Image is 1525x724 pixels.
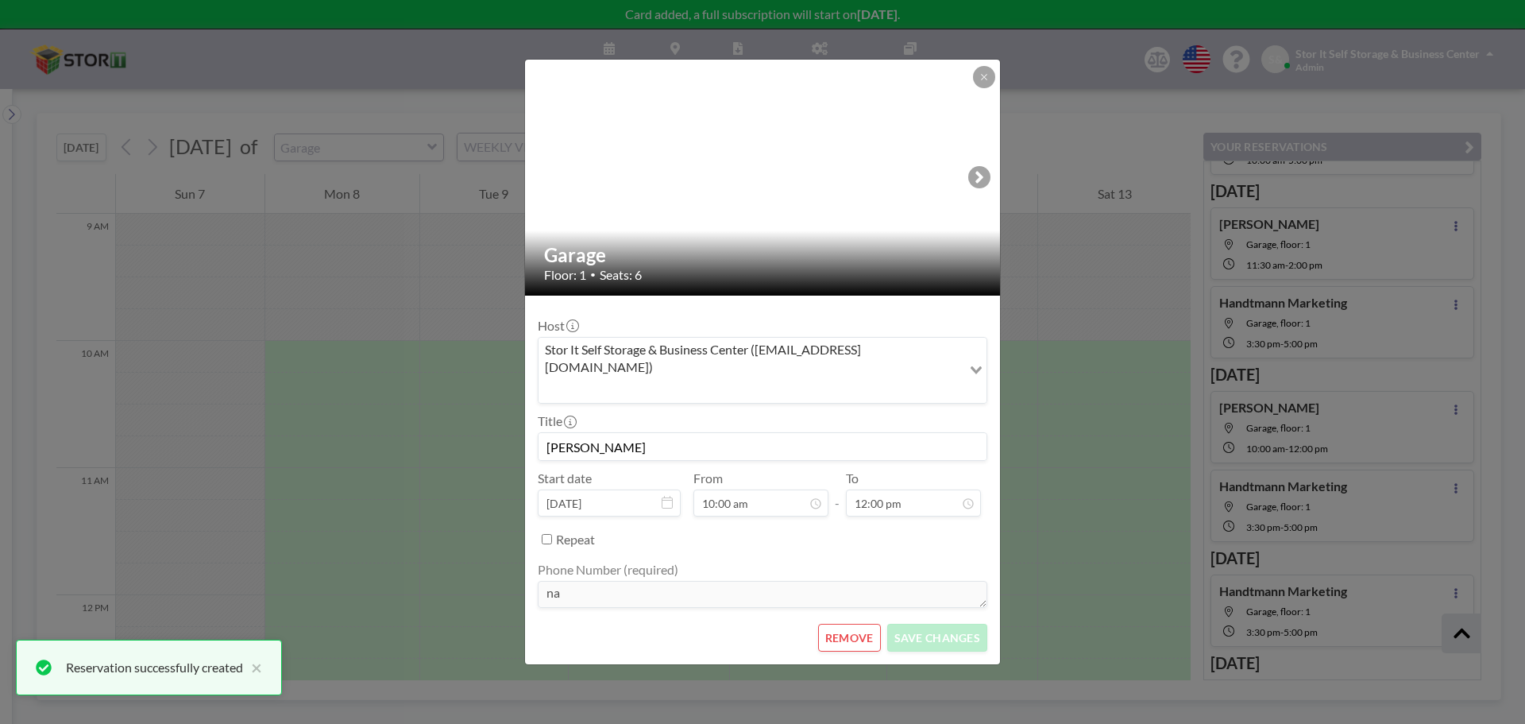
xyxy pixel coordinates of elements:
[538,318,577,334] label: Host
[540,379,960,400] input: Search for option
[556,532,595,548] label: Repeat
[539,433,986,460] input: (No title)
[600,267,642,283] span: Seats: 6
[590,269,596,281] span: •
[846,470,859,486] label: To
[693,470,723,486] label: From
[538,413,575,429] label: Title
[887,624,987,652] button: SAVE CHANGES
[243,658,262,677] button: close
[544,243,983,267] h2: Garage
[818,624,881,652] button: REMOVE
[66,658,243,677] div: Reservation successfully created
[538,470,592,486] label: Start date
[539,338,986,404] div: Search for option
[544,267,586,283] span: Floor: 1
[538,562,678,578] label: Phone Number (required)
[835,476,840,511] span: -
[542,341,959,377] span: Stor It Self Storage & Business Center ([EMAIL_ADDRESS][DOMAIN_NAME])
